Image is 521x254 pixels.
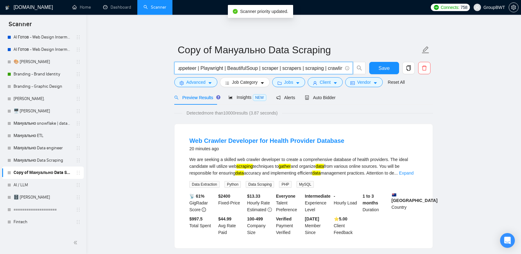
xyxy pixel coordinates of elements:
[434,5,439,10] img: upwork-logo.png
[217,193,246,213] div: Fixed-Price
[14,154,72,167] a: Мануально Data Scraping
[391,193,438,203] b: [GEOGRAPHIC_DATA]
[76,47,81,52] span: holder
[246,193,275,213] div: Hourly Rate
[350,81,355,85] span: idcard
[272,77,305,87] button: folderJobscaret-down
[14,117,72,130] a: Мануально snowflake | databricks
[333,193,361,213] div: Hourly Load
[76,59,81,64] span: holder
[235,171,244,175] mark: data
[76,146,81,151] span: holder
[76,183,81,187] span: holder
[188,193,217,213] div: GigRadar Score
[334,194,335,199] b: -
[246,181,274,188] span: Data Scraping
[189,145,344,152] div: 20 minutes ago
[305,95,335,100] span: Auto Bidder
[500,233,515,248] div: Open Intercom Messenger
[441,4,459,11] span: Connects:
[279,164,291,169] mark: gather
[475,5,479,10] span: user
[276,216,292,221] b: Verified
[334,216,347,221] b: ⭐️ 5.00
[399,171,414,175] a: Expand
[296,81,300,85] span: caret-down
[345,66,349,70] span: info-circle
[247,216,263,221] b: 100-499
[236,164,253,169] mark: scraping
[189,216,203,221] b: $ 997.5
[5,3,10,13] img: logo
[277,81,282,85] span: folder
[418,65,430,71] span: delete
[509,2,519,12] button: setting
[353,62,366,74] button: search
[225,81,229,85] span: bars
[14,43,72,56] a: AI Готов - Web Design Intermediate минус Development
[275,193,304,213] div: Talent Preference
[403,65,414,71] span: copy
[228,95,266,100] span: Insights
[388,79,405,86] a: Reset All
[373,81,378,85] span: caret-down
[189,194,204,199] b: 📡 61%
[320,79,331,86] span: Client
[232,79,257,86] span: Job Category
[357,79,371,86] span: Vendor
[14,142,72,154] a: Мануально Data engineer
[14,80,72,93] a: Branding - Graphic Design
[72,5,91,10] a: homeHome
[14,191,72,204] a: 🗄️ [PERSON_NAME]
[276,95,295,100] span: Alerts
[76,96,81,101] span: holder
[461,4,467,11] span: 758
[76,220,81,224] span: holder
[4,20,37,33] span: Scanner
[14,204,72,216] a: ====================
[304,193,333,213] div: Experience Level
[14,228,72,240] a: +Des_UI/UX_ eCommerce
[284,79,293,86] span: Jobs
[253,94,266,101] span: NEW
[218,194,230,199] b: $ 2400
[422,46,430,54] span: edit
[14,56,72,68] a: 🎨 [PERSON_NAME]
[345,77,383,87] button: idcardVendorcaret-down
[217,216,246,236] div: Avg Rate Paid
[76,158,81,163] span: holder
[305,95,309,100] span: robot
[14,68,72,80] a: Branding - Brand Identity
[247,194,260,199] b: $ 13.33
[378,64,390,72] span: Save
[305,194,330,199] b: Intermediate
[76,207,81,212] span: holder
[316,164,324,169] mark: data
[76,72,81,77] span: holder
[14,105,72,117] a: 🖥️ [PERSON_NAME]
[218,216,232,221] b: $44.99
[202,208,206,212] span: info-circle
[178,42,420,58] input: Scanner name...
[509,5,519,10] a: setting
[418,62,430,74] button: delete
[233,9,238,14] span: check-circle
[313,81,317,85] span: user
[76,133,81,138] span: holder
[240,9,288,14] span: Scanner priority updated.
[180,81,184,85] span: setting
[304,216,333,236] div: Member Since
[14,31,72,43] a: AI Готов - Web Design Intermediate минус Developer
[182,110,282,116] span: Detected more than 10000 results (3.87 seconds)
[276,194,295,199] b: Everyone
[333,216,361,236] div: Client Feedback
[246,216,275,236] div: Company Size
[143,5,166,10] a: searchScanner
[76,109,81,114] span: holder
[361,193,390,213] div: Duration
[297,181,314,188] span: MySQL
[76,195,81,200] span: holder
[392,193,396,197] img: 🇦🇺
[363,194,378,205] b: 1 to 3 months
[353,65,365,71] span: search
